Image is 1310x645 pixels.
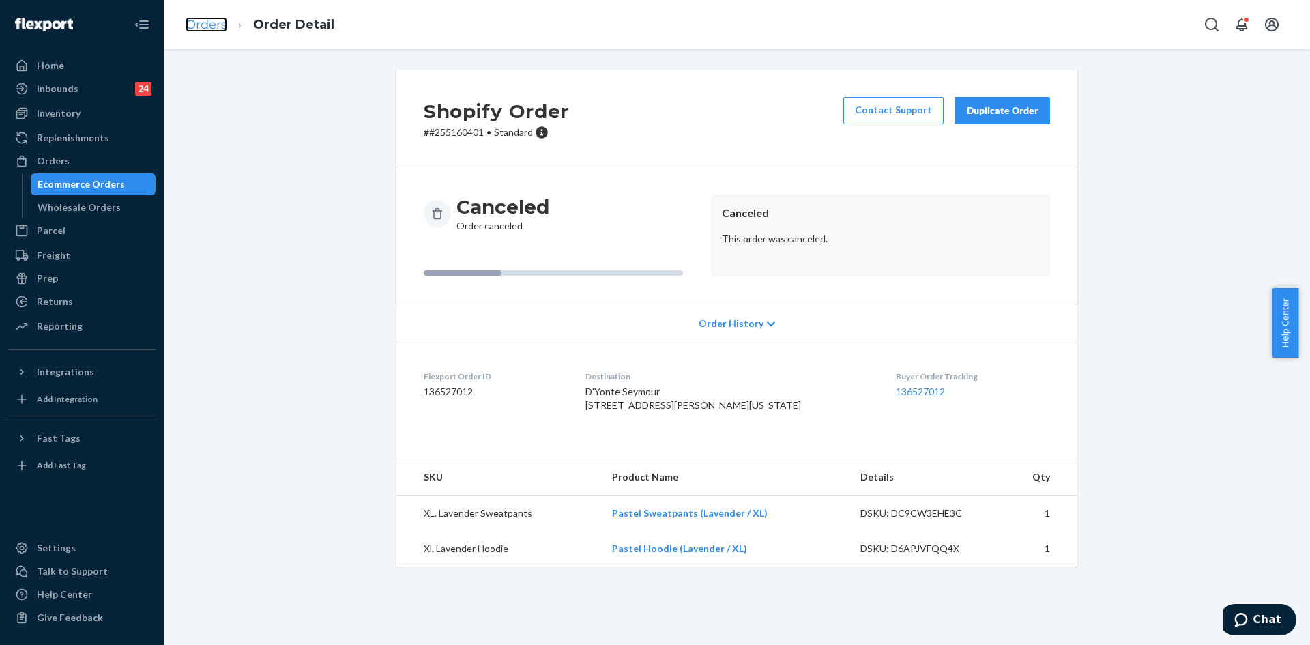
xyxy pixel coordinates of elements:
iframe: Opens a widget where you can chat to one of our agents [1223,604,1296,638]
button: Open notifications [1228,11,1255,38]
header: Canceled [722,205,1039,221]
a: Order Detail [253,17,334,32]
a: Inbounds24 [8,78,156,100]
div: Inbounds [37,82,78,96]
a: Add Integration [8,388,156,410]
a: Help Center [8,584,156,605]
a: Freight [8,244,156,266]
div: Settings [37,541,76,555]
button: Duplicate Order [955,97,1050,124]
a: Orders [186,17,227,32]
a: Pastel Hoodie (Lavender / XL) [612,543,747,554]
dt: Destination [585,371,873,382]
button: Open Search Box [1198,11,1225,38]
button: Fast Tags [8,427,156,449]
div: Replenishments [37,131,109,145]
div: DSKU: D6APJVFQQ4X [860,542,989,556]
td: XL. Lavender Sweatpants [396,496,601,532]
button: Help Center [1272,288,1298,358]
a: Ecommerce Orders [31,173,156,195]
a: Inventory [8,102,156,124]
th: Qty [999,459,1077,496]
div: Talk to Support [37,564,108,578]
div: Order canceled [456,195,549,233]
div: Give Feedback [37,611,103,625]
div: Prep [37,272,58,285]
td: 1 [999,531,1077,567]
div: Reporting [37,319,83,333]
p: This order was canceled. [722,232,1039,246]
ol: breadcrumbs [175,5,345,45]
div: Inventory [37,106,81,120]
a: Wholesale Orders [31,197,156,218]
div: DSKU: DC9CW3EHE3C [860,506,989,520]
button: Give Feedback [8,607,156,629]
div: Add Integration [37,393,98,405]
th: Details [849,459,1000,496]
a: Prep [8,268,156,289]
h3: Canceled [456,195,549,219]
button: Open account menu [1258,11,1285,38]
a: Settings [8,537,156,559]
button: Integrations [8,361,156,383]
div: Freight [37,248,70,262]
span: • [486,126,491,138]
p: # #255160401 [424,126,569,139]
a: Parcel [8,220,156,242]
a: Reporting [8,315,156,337]
button: Close Navigation [128,11,156,38]
a: Pastel Sweatpants (Lavender / XL) [612,507,768,519]
div: Integrations [37,365,94,379]
th: Product Name [601,459,849,496]
div: Orders [37,154,70,168]
div: 24 [135,82,151,96]
div: Add Fast Tag [37,459,86,471]
div: Help Center [37,588,92,601]
span: Order History [699,317,763,330]
a: Home [8,55,156,76]
dt: Flexport Order ID [424,371,564,382]
div: Wholesale Orders [38,201,121,214]
th: SKU [396,459,601,496]
a: Add Fast Tag [8,455,156,476]
a: Orders [8,150,156,172]
div: Ecommerce Orders [38,177,125,191]
dt: Buyer Order Tracking [896,371,1050,382]
h2: Shopify Order [424,97,569,126]
div: Home [37,59,64,72]
div: Parcel [37,224,65,238]
span: Standard [494,126,533,138]
div: Duplicate Order [966,104,1038,117]
dd: 136527012 [424,385,564,399]
td: Xl. Lavender Hoodie [396,531,601,567]
button: Talk to Support [8,560,156,582]
a: Returns [8,291,156,313]
span: D'Yonte Seymour [STREET_ADDRESS][PERSON_NAME][US_STATE] [585,386,801,411]
a: 136527012 [896,386,945,397]
a: Replenishments [8,127,156,149]
div: Returns [37,295,73,309]
img: Flexport logo [15,18,73,31]
div: Fast Tags [37,431,81,445]
a: Contact Support [843,97,944,124]
td: 1 [999,496,1077,532]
